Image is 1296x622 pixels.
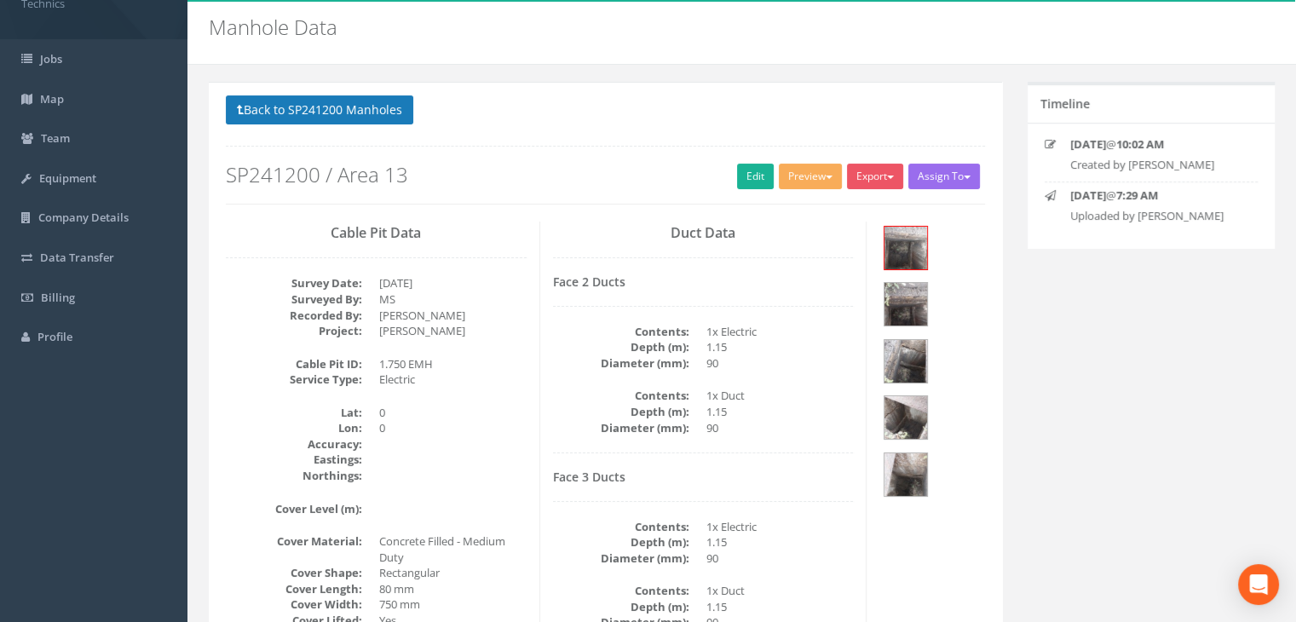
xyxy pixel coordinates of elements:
dd: 1x Electric [706,519,854,535]
img: 22836de8-1275-e07b-138e-f202575408bb_551c10c8-51fb-d2ed-c803-fe34c9c75a97_thumb.jpg [884,340,927,383]
dd: 1.750 EMH [379,356,527,372]
strong: [DATE] [1070,136,1106,152]
dd: [PERSON_NAME] [379,308,527,324]
dt: Lat: [226,405,362,421]
span: Billing [41,290,75,305]
p: @ [1070,187,1244,204]
img: 22836de8-1275-e07b-138e-f202575408bb_3c46afc9-48b1-2bb4-ce11-6f55082e43f7_thumb.jpg [884,453,927,496]
dt: Contents: [553,388,689,404]
h4: Face 2 Ducts [553,275,854,288]
dd: 0 [379,420,527,436]
dd: Electric [379,371,527,388]
button: Export [847,164,903,189]
dt: Diameter (mm): [553,550,689,567]
h3: Cable Pit Data [226,226,527,241]
dt: Cover Level (m): [226,501,362,517]
dd: 1.15 [706,339,854,355]
dt: Surveyed By: [226,291,362,308]
dt: Northings: [226,468,362,484]
dd: 90 [706,420,854,436]
dt: Eastings: [226,452,362,468]
dd: 90 [706,355,854,371]
dd: MS [379,291,527,308]
dt: Recorded By: [226,308,362,324]
dd: 750 mm [379,596,527,613]
dt: Contents: [553,583,689,599]
span: Profile [37,329,72,344]
dd: 1.15 [706,534,854,550]
strong: 7:29 AM [1116,187,1158,203]
dt: Cover Shape: [226,565,362,581]
h4: Face 3 Ducts [553,470,854,483]
dd: Concrete Filled - Medium Duty [379,533,527,565]
img: 22836de8-1275-e07b-138e-f202575408bb_373be64a-54de-0e41-475c-907057058267_thumb.jpg [884,283,927,325]
strong: 10:02 AM [1116,136,1164,152]
button: Preview [779,164,842,189]
button: Assign To [908,164,980,189]
dt: Survey Date: [226,275,362,291]
dd: 1x Duct [706,583,854,599]
dt: Cover Material: [226,533,362,550]
dd: [DATE] [379,275,527,291]
dt: Project: [226,323,362,339]
dd: 1.15 [706,404,854,420]
button: Back to SP241200 Manholes [226,95,413,124]
dt: Lon: [226,420,362,436]
h2: Manhole Data [209,16,1093,38]
img: 22836de8-1275-e07b-138e-f202575408bb_2fda8f3e-f9a6-cf26-d488-e5014ecee02d_thumb.jpg [884,396,927,439]
dd: 90 [706,550,854,567]
dt: Diameter (mm): [553,420,689,436]
dd: 80 mm [379,581,527,597]
dd: 1x Duct [706,388,854,404]
dt: Diameter (mm): [553,355,689,371]
dd: 1x Electric [706,324,854,340]
dd: 1.15 [706,599,854,615]
dd: [PERSON_NAME] [379,323,527,339]
dd: 0 [379,405,527,421]
span: Company Details [38,210,129,225]
span: Jobs [40,51,62,66]
span: Equipment [39,170,96,186]
dt: Depth (m): [553,599,689,615]
h2: SP241200 / Area 13 [226,164,985,186]
strong: [DATE] [1070,187,1106,203]
p: Uploaded by [PERSON_NAME] [1070,208,1244,224]
dt: Service Type: [226,371,362,388]
p: Created by [PERSON_NAME] [1070,157,1244,173]
h3: Duct Data [553,226,854,241]
dt: Cover Width: [226,596,362,613]
dd: Rectangular [379,565,527,581]
h5: Timeline [1040,97,1090,110]
dt: Accuracy: [226,436,362,452]
span: Team [41,130,70,146]
span: Data Transfer [40,250,114,265]
a: Edit [737,164,774,189]
dt: Depth (m): [553,404,689,420]
dt: Contents: [553,324,689,340]
span: Map [40,91,64,107]
img: 22836de8-1275-e07b-138e-f202575408bb_a7665c2e-d44f-1e53-7343-bcddc1008b4f_thumb.jpg [884,227,927,269]
dt: Depth (m): [553,339,689,355]
dt: Contents: [553,519,689,535]
dt: Depth (m): [553,534,689,550]
dt: Cable Pit ID: [226,356,362,372]
p: @ [1070,136,1244,153]
div: Open Intercom Messenger [1238,564,1279,605]
dt: Cover Length: [226,581,362,597]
